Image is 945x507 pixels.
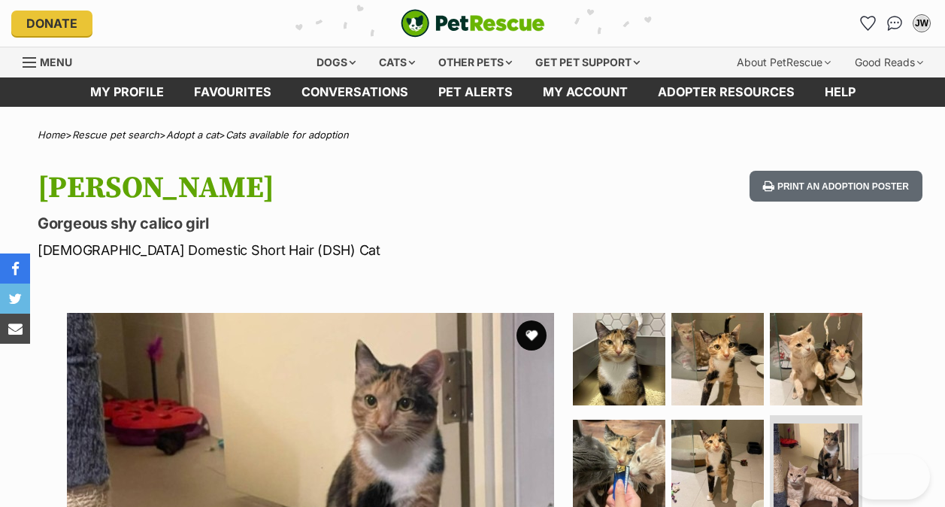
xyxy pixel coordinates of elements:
[573,313,665,405] img: Photo of Elaine Benes
[516,320,547,351] button: favourite
[423,77,528,107] a: Pet alerts
[528,77,643,107] a: My account
[166,129,219,141] a: Adopt a cat
[856,11,880,35] a: Favourites
[750,171,922,202] button: Print an adoption poster
[306,47,366,77] div: Dogs
[72,129,159,141] a: Rescue pet search
[851,454,930,499] iframe: Help Scout Beacon - Open
[75,77,179,107] a: My profile
[401,9,545,38] img: logo-cat-932fe2b9b8326f06289b0f2fb663e598f794de774fb13d1741a6617ecf9a85b4.svg
[525,47,650,77] div: Get pet support
[810,77,871,107] a: Help
[226,129,349,141] a: Cats available for adoption
[38,171,577,205] h1: [PERSON_NAME]
[40,56,72,68] span: Menu
[11,11,92,36] a: Donate
[844,47,934,77] div: Good Reads
[671,313,764,405] img: Photo of Elaine Benes
[856,11,934,35] ul: Account quick links
[883,11,907,35] a: Conversations
[910,11,934,35] button: My account
[179,77,286,107] a: Favourites
[428,47,522,77] div: Other pets
[643,77,810,107] a: Adopter resources
[38,129,65,141] a: Home
[726,47,841,77] div: About PetRescue
[23,47,83,74] a: Menu
[770,313,862,405] img: Photo of Elaine Benes
[286,77,423,107] a: conversations
[401,9,545,38] a: PetRescue
[38,240,577,260] p: [DEMOGRAPHIC_DATA] Domestic Short Hair (DSH) Cat
[914,16,929,31] div: JW
[887,16,903,31] img: chat-41dd97257d64d25036548639549fe6c8038ab92f7586957e7f3b1b290dea8141.svg
[368,47,426,77] div: Cats
[38,213,577,234] p: Gorgeous shy calico girl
